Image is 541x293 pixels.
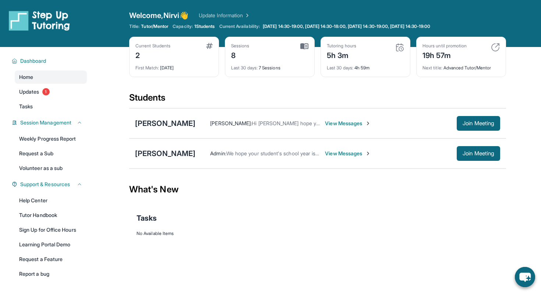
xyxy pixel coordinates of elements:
a: Sign Up for Office Hours [15,223,87,236]
div: Current Students [135,43,170,49]
span: 1 [42,88,50,95]
a: Updates1 [15,85,87,98]
button: chat-button [515,267,535,287]
span: Tasks [137,213,157,223]
span: Dashboard [20,57,46,65]
span: First Match : [135,65,159,70]
a: Report a bug [15,267,87,281]
div: 8 [231,49,250,61]
span: Capacity: [173,23,193,29]
div: Advanced Tutor/Mentor [422,61,500,71]
a: Volunteer as a sub [15,162,87,175]
span: Admin : [210,150,226,156]
span: Hi [PERSON_NAME] hope your day is going well. Just wanted to confirm that we are meeting at 2:30 [252,120,486,126]
button: Support & Resources [17,181,82,188]
button: Join Meeting [457,146,500,161]
div: Tutoring hours [327,43,356,49]
img: card [206,43,213,49]
span: Support & Resources [20,181,70,188]
span: Updates [19,88,39,95]
span: [PERSON_NAME] : [210,120,252,126]
a: Tutor Handbook [15,209,87,222]
a: Tasks [15,100,87,113]
span: Tasks [19,103,33,110]
img: Chevron-Right [365,151,371,156]
span: Welcome, Nirvi 👋 [129,10,188,21]
span: Next title : [422,65,442,70]
span: Last 30 days : [327,65,353,70]
span: View Messages [325,120,371,127]
span: 1 Students [194,23,215,29]
a: Help Center [15,194,87,207]
div: 4h 59m [327,61,404,71]
span: Join Meeting [463,121,494,126]
button: Session Management [17,119,82,126]
a: Learning Portal Demo [15,238,87,251]
img: card [395,43,404,52]
span: View Messages [325,150,371,157]
a: Request a Feature [15,253,87,266]
div: [PERSON_NAME] [135,118,195,129]
span: Last 30 days : [231,65,258,70]
div: 7 Sessions [231,61,308,71]
button: Join Meeting [457,116,500,131]
span: Current Availability: [219,23,260,29]
a: Home [15,70,87,84]
div: Hours until promotion [422,43,467,49]
span: [DATE] 14:30-19:00, [DATE] 14:30-18:00, [DATE] 14:30-19:00, [DATE] 14:30-19:00 [263,23,430,29]
span: Tutor/Mentor [141,23,168,29]
img: card [300,43,308,50]
img: card [491,43,500,52]
div: [DATE] [135,61,213,71]
div: No Available Items [137,231,499,236]
span: Session Management [20,119,71,126]
button: Dashboard [17,57,82,65]
span: Join Meeting [463,151,494,156]
a: Update Information [199,12,250,19]
a: Weekly Progress Report [15,132,87,145]
div: 2 [135,49,170,61]
span: Title: [129,23,139,29]
a: [DATE] 14:30-19:00, [DATE] 14:30-18:00, [DATE] 14:30-19:00, [DATE] 14:30-19:00 [261,23,432,29]
img: logo [9,10,70,31]
div: Sessions [231,43,250,49]
div: 5h 3m [327,49,356,61]
a: Request a Sub [15,147,87,160]
div: [PERSON_NAME] [135,148,195,159]
img: Chevron-Right [365,120,371,126]
img: Chevron Right [243,12,250,19]
div: What's New [129,173,506,206]
span: Home [19,73,33,81]
div: Students [129,92,506,108]
div: 19h 57m [422,49,467,61]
